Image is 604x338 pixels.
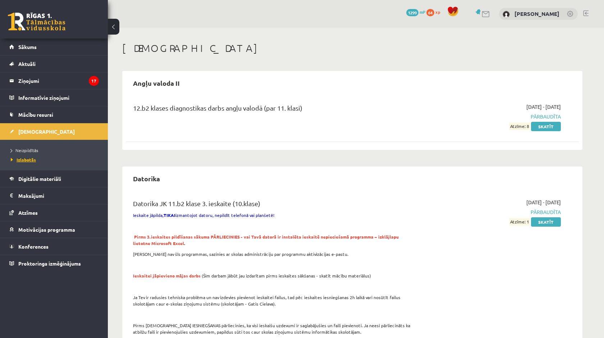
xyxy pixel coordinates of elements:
[406,9,425,15] a: 1299 mP
[133,212,274,218] span: Ieskaite jāpilda, izmantojot datoru, nepildīt telefonā vai planšetē!
[122,42,582,54] h1: [DEMOGRAPHIC_DATA]
[11,156,101,163] a: Izlabotās
[18,61,36,67] span: Aktuāli
[526,103,561,111] span: [DATE] - [DATE]
[509,218,530,226] span: Atzīme: 1
[133,322,415,335] p: Pirms [DEMOGRAPHIC_DATA] IESNIEGŠANAS pārliecinies, ka visi ieskaišu uzdevumi ir saglabājušies un...
[9,238,99,255] a: Konferences
[9,221,99,238] a: Motivācijas programma
[526,199,561,206] span: [DATE] - [DATE]
[514,10,559,17] a: [PERSON_NAME]
[9,204,99,221] a: Atzīmes
[11,157,36,163] span: Izlabotās
[18,44,37,50] span: Sākums
[435,9,440,15] span: xp
[126,170,167,187] h2: Datorika
[426,9,434,16] span: 64
[9,187,99,204] a: Maksājumi
[11,147,38,153] span: Neizpildītās
[18,243,49,250] span: Konferences
[425,208,561,216] span: Pārbaudīta
[18,175,61,182] span: Digitālie materiāli
[18,226,75,233] span: Motivācijas programma
[426,9,444,15] a: 64 xp
[9,106,99,123] a: Mācību resursi
[133,273,201,279] span: Ieskaitei jāpievieno mājas darbs
[18,260,81,267] span: Proktoringa izmēģinājums
[89,76,99,86] i: 17
[420,9,425,15] span: mP
[8,13,65,31] a: Rīgas 1. Tālmācības vidusskola
[9,170,99,187] a: Digitālie materiāli
[18,89,99,106] legend: Informatīvie ziņojumi
[133,234,399,246] span: Pirms 3.ieskaites pildīšanas sākuma PĀRLIECINIES - vai Tavā datorā ir instalēta ieskaitē nepiecie...
[133,199,415,212] div: Datorika JK 11.b2 klase 3. ieskaite (10.klase)
[9,55,99,72] a: Aktuāli
[164,212,175,218] strong: TIKAI
[11,147,101,154] a: Neizpildītās
[18,72,99,89] legend: Ziņojumi
[133,272,415,279] p: (Šim darbam jābūt jau izdarītam pirms ieskaites sākšanas - skatīt mācību materiālus)
[9,39,99,55] a: Sākums
[133,103,415,116] div: 12.b2 klases diagnostikas darbs angļu valodā (par 11. klasi)
[425,113,561,120] span: Pārbaudīta
[406,9,418,16] span: 1299
[9,123,99,140] a: [DEMOGRAPHIC_DATA]
[18,209,38,216] span: Atzīmes
[531,122,561,131] a: Skatīt
[531,217,561,227] a: Skatīt
[133,234,399,246] strong: .
[509,123,530,130] span: Atzīme: 8
[133,251,415,257] p: [PERSON_NAME] nav šīs programmas, sazinies ar skolas administrāciju par programmu aktivizācijas e...
[18,187,99,204] legend: Maksājumi
[9,72,99,89] a: Ziņojumi17
[18,128,75,135] span: [DEMOGRAPHIC_DATA]
[9,255,99,272] a: Proktoringa izmēģinājums
[503,11,510,18] img: Markuss Kimerāls
[9,89,99,106] a: Informatīvie ziņojumi
[18,111,53,118] span: Mācību resursi
[133,294,415,307] p: Ja Tev ir radusies tehniska problēma un nav izdevies pievienot ieskaitei failus, tad pēc ieskaite...
[126,75,187,92] h2: Angļu valoda II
